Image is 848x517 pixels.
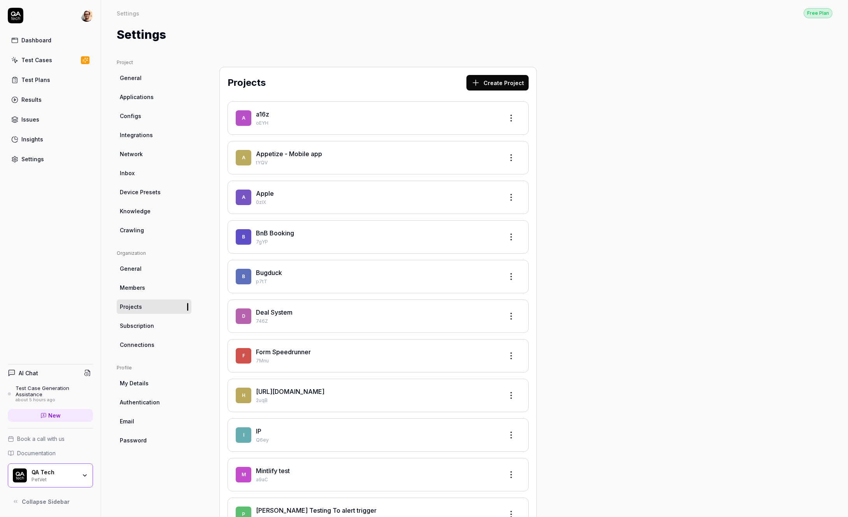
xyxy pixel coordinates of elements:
a: Test Plans [8,72,93,87]
div: Test Plans [21,76,50,84]
span: h [236,388,251,403]
p: Q6ey [256,437,497,444]
p: 7gYP [256,238,497,245]
h2: Projects [228,76,266,90]
span: Crawling [120,226,144,234]
img: QA Tech Logo [13,468,27,482]
span: Authentication [120,398,160,406]
p: tYQV [256,159,497,166]
button: Collapse Sidebar [8,494,93,509]
div: Settings [117,9,139,17]
a: Form Speedrunner [256,348,311,356]
a: Knowledge [117,204,191,218]
h1: Settings [117,26,166,44]
div: Profile [117,364,191,371]
img: 704fe57e-bae9-4a0d-8bcb-c4203d9f0bb2.jpeg [81,9,93,22]
span: General [120,265,142,273]
a: Password [117,433,191,447]
div: about 5 hours ago [16,397,93,403]
a: Results [8,92,93,107]
a: a16z [256,110,269,118]
div: Insights [21,135,43,143]
a: Crawling [117,223,191,237]
div: QA Tech [32,469,77,476]
a: Test Case Generation Assistanceabout 5 hours ago [8,385,93,403]
a: Device Presets [117,185,191,199]
span: Subscription [120,322,154,330]
div: Dashboard [21,36,51,44]
button: Create Project [466,75,529,91]
div: Results [21,96,42,104]
a: IP [256,427,261,435]
p: a9aC [256,476,497,483]
a: My Details [117,376,191,390]
a: Members [117,280,191,295]
a: BnB Booking [256,229,294,237]
span: F [236,348,251,364]
p: 746Z [256,318,497,325]
div: Project [117,59,191,66]
div: Settings [21,155,44,163]
p: p7tT [256,278,497,285]
a: [URL][DOMAIN_NAME] [256,388,324,395]
a: Applications [117,90,191,104]
a: Test Cases [8,52,93,68]
p: 2uqB [256,397,497,404]
a: Connections [117,338,191,352]
a: Issues [8,112,93,127]
a: Documentation [8,449,93,457]
span: I [236,427,251,443]
a: [PERSON_NAME] Testing To alert trigger [256,507,377,514]
a: Integrations [117,128,191,142]
span: Projects [120,303,142,311]
a: Email [117,414,191,428]
p: oEYH [256,120,497,127]
span: M [236,467,251,482]
h4: AI Chat [19,369,38,377]
span: Device Presets [120,188,161,196]
div: PetVet [32,476,77,482]
span: A [236,190,251,205]
span: Integrations [120,131,153,139]
a: General [117,71,191,85]
a: Dashboard [8,33,93,48]
span: New [48,411,61,420]
p: 7Mnu [256,357,497,364]
a: Inbox [117,166,191,180]
a: Network [117,147,191,161]
span: D [236,308,251,324]
span: Connections [120,341,154,349]
div: Issues [21,115,39,124]
button: QA Tech LogoQA TechPetVet [8,463,93,487]
a: General [117,261,191,276]
a: Insights [8,132,93,147]
a: Free Plan [804,8,832,18]
a: Projects [117,299,191,314]
span: Documentation [17,449,56,457]
div: Test Cases [21,56,52,64]
span: Inbox [120,169,135,177]
a: Apple [256,190,274,197]
a: Subscription [117,319,191,333]
div: Organization [117,250,191,257]
span: My Details [120,379,149,387]
p: 0zIX [256,199,497,206]
span: Knowledge [120,207,151,215]
a: Settings [8,151,93,167]
a: Deal System [256,308,293,316]
a: New [8,409,93,422]
a: Bugduck [256,269,282,277]
span: Book a call with us [17,435,65,443]
a: Mintlify test [256,467,290,475]
span: Configs [120,112,141,120]
span: Members [120,284,145,292]
span: B [236,229,251,245]
span: Network [120,150,143,158]
span: B [236,269,251,284]
span: A [236,150,251,165]
span: Password [120,436,147,444]
span: a [236,110,251,126]
span: Email [120,417,134,425]
a: Appetize - Mobile app [256,150,322,158]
